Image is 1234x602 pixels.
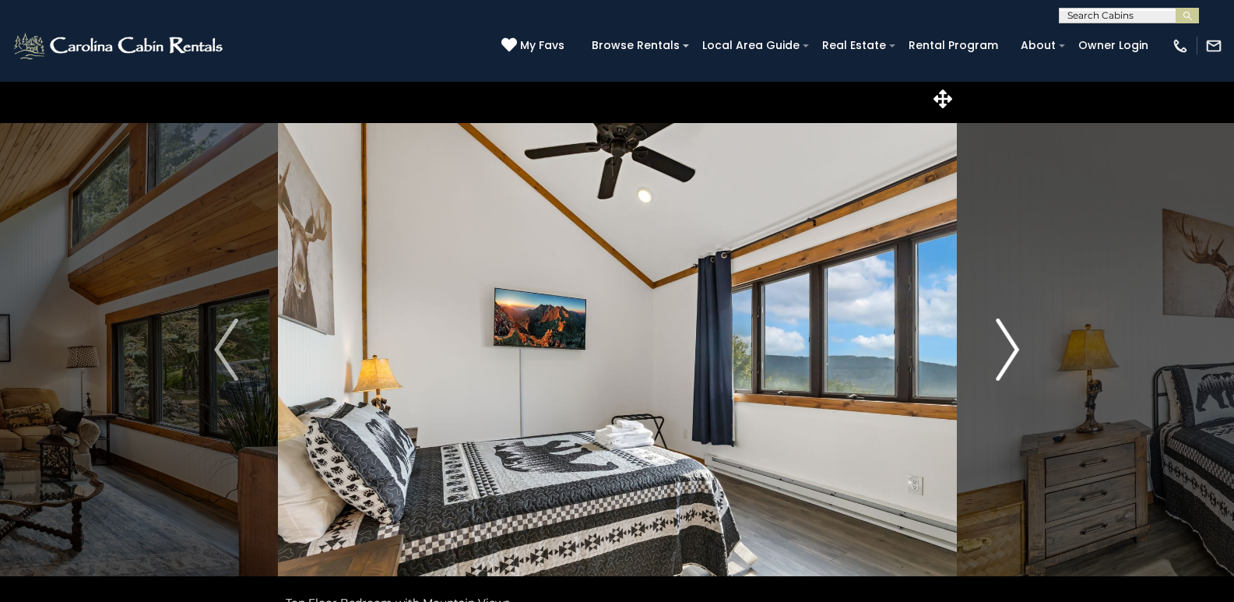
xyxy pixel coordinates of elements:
a: Owner Login [1071,33,1156,58]
a: Rental Program [901,33,1006,58]
a: About [1013,33,1063,58]
a: Local Area Guide [694,33,807,58]
img: arrow [214,319,237,381]
img: mail-regular-white.png [1205,37,1222,55]
span: My Favs [520,37,564,54]
a: Browse Rentals [584,33,687,58]
img: phone-regular-white.png [1172,37,1189,55]
a: My Favs [501,37,568,55]
img: White-1-2.png [12,30,227,62]
a: Real Estate [814,33,894,58]
img: arrow [996,319,1019,381]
